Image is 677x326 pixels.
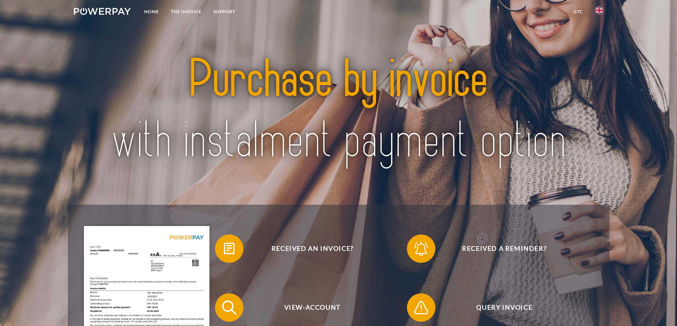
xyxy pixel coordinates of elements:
[225,234,399,263] span: Received an invoice?
[225,293,399,322] span: View-Account
[138,5,165,18] a: Home
[412,299,430,316] img: qb_warning.svg
[165,5,208,18] a: THE INVOICE
[568,5,589,18] a: GTC
[407,293,592,322] button: Query Invoice
[220,240,238,258] img: qb_bill.svg
[417,234,591,263] span: Received a reminder?
[417,293,591,322] span: Query Invoice
[595,6,603,15] img: en
[412,240,430,258] img: qb_bell.svg
[215,293,400,322] button: View-Account
[407,234,592,263] button: Received a reminder?
[220,299,238,316] img: qb_search.svg
[100,33,577,188] img: title-powerpay_en.svg
[74,8,131,15] img: logo-powerpay-white.svg
[208,5,241,18] a: Support
[215,234,400,263] button: Received an invoice?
